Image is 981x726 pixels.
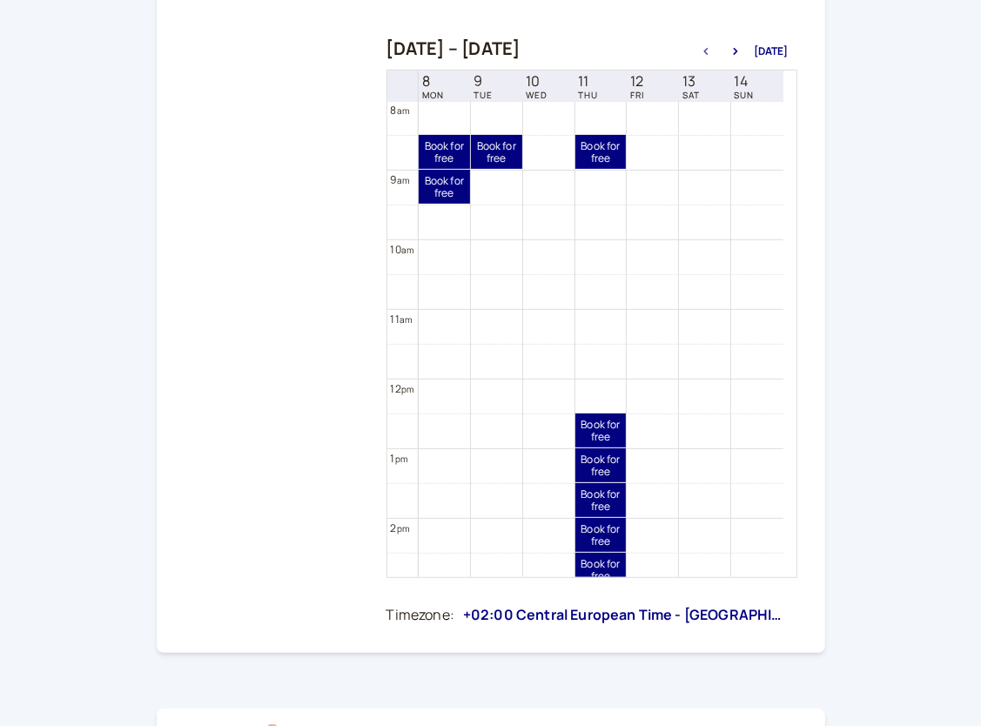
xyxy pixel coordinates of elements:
[526,90,548,100] span: WED
[474,90,493,100] span: TUE
[470,71,496,102] a: September 9, 2025
[575,454,627,479] span: Book for free
[401,244,413,256] span: am
[522,71,551,102] a: September 10, 2025
[755,45,789,57] button: [DATE]
[391,380,414,397] div: 12
[397,174,409,186] span: am
[397,522,409,534] span: pm
[401,383,413,395] span: pm
[731,71,758,102] a: September 14, 2025
[682,90,700,100] span: SAT
[575,558,627,583] span: Book for free
[735,73,755,90] span: 14
[400,313,412,326] span: am
[627,71,648,102] a: September 12, 2025
[679,71,703,102] a: September 13, 2025
[386,604,454,627] div: Timezone:
[419,71,447,102] a: September 8, 2025
[397,104,409,117] span: am
[630,90,644,100] span: FRI
[575,140,627,165] span: Book for free
[395,453,407,465] span: pm
[386,38,521,59] h2: [DATE] – [DATE]
[682,73,700,90] span: 13
[578,73,598,90] span: 11
[419,140,470,165] span: Book for free
[575,488,627,514] span: Book for free
[422,90,444,100] span: MON
[575,419,627,444] span: Book for free
[419,175,470,200] span: Book for free
[391,241,414,258] div: 10
[391,311,413,327] div: 11
[391,102,410,118] div: 8
[574,71,601,102] a: September 11, 2025
[471,140,522,165] span: Book for free
[422,73,444,90] span: 8
[526,73,548,90] span: 10
[578,90,598,100] span: THU
[575,523,627,548] span: Book for free
[391,520,410,536] div: 2
[391,171,410,188] div: 9
[735,90,755,100] span: SUN
[630,73,644,90] span: 12
[391,450,408,467] div: 1
[474,73,493,90] span: 9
